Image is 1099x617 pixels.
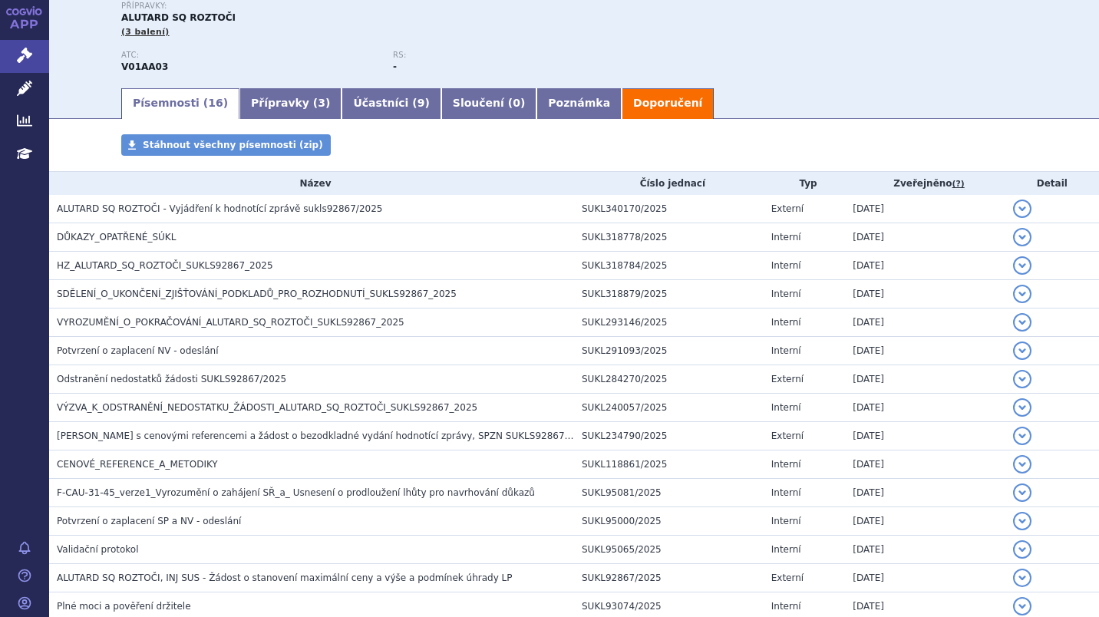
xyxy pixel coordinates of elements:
button: detail [1013,569,1031,587]
td: [DATE] [845,394,1005,422]
p: ATC: [121,51,378,60]
td: SUKL340170/2025 [574,195,764,223]
span: ALUTARD SQ ROZTOČI, INJ SUS - Žádost o stanovení maximální ceny a výše a podmínek úhrady LP [57,572,513,583]
span: CENOVÉ_REFERENCE_A_METODIKY [57,459,218,470]
span: VYROZUMĚNÍ_O_POKRAČOVÁNÍ_ALUTARD_SQ_ROZTOČI_SUKLS92867_2025 [57,317,404,328]
td: SUKL95000/2025 [574,507,764,536]
td: [DATE] [845,337,1005,365]
td: SUKL92867/2025 [574,564,764,592]
a: Písemnosti (16) [121,88,239,119]
a: Poznámka [536,88,622,119]
td: SUKL293146/2025 [574,308,764,337]
span: HZ_ALUTARD_SQ_ROZTOČI_SUKLS92867_2025 [57,260,273,271]
button: detail [1013,313,1031,332]
td: [DATE] [845,479,1005,507]
th: Název [49,172,574,195]
td: [DATE] [845,223,1005,252]
span: 3 [318,97,325,109]
span: Interní [771,345,801,356]
span: Externí [771,431,804,441]
span: Validační protokol [57,544,139,555]
td: [DATE] [845,280,1005,308]
td: SUKL234790/2025 [574,422,764,450]
td: SUKL118861/2025 [574,450,764,479]
button: detail [1013,200,1031,218]
td: SUKL95065/2025 [574,536,764,564]
button: detail [1013,398,1031,417]
button: detail [1013,228,1031,246]
span: 0 [513,97,520,109]
th: Detail [1005,172,1099,195]
a: Přípravky (3) [239,88,342,119]
span: Interní [771,601,801,612]
a: Doporučení [622,88,714,119]
a: Sloučení (0) [441,88,536,119]
span: VÝZVA_K_ODSTRANĚNÍ_NEDOSTATKU_ŽÁDOSTI_ALUTARD_SQ_ROZTOČI_SUKLS92867_2025 [57,402,477,413]
span: Interní [771,289,801,299]
span: Interní [771,317,801,328]
button: detail [1013,427,1031,445]
td: SUKL291093/2025 [574,337,764,365]
td: SUKL318778/2025 [574,223,764,252]
span: Interní [771,402,801,413]
p: Přípravky: [121,2,665,11]
span: ALUTARD SQ ROZTOČI [121,12,236,23]
td: [DATE] [845,450,1005,479]
td: SUKL240057/2025 [574,394,764,422]
td: [DATE] [845,422,1005,450]
td: [DATE] [845,507,1005,536]
button: detail [1013,370,1031,388]
td: [DATE] [845,252,1005,280]
abbr: (?) [952,179,965,190]
span: Externí [771,374,804,384]
strong: DOMÁCÍ PRACH, ROZTOČI [121,61,168,72]
td: SUKL95081/2025 [574,479,764,507]
span: Plné moci a pověření držitele [57,601,191,612]
span: Externí [771,203,804,214]
td: [DATE] [845,308,1005,337]
p: RS: [393,51,649,60]
a: Účastníci (9) [342,88,441,119]
span: F-CAU-31-45_verze1_Vyrozumění o zahájení SŘ_a_ Usnesení o prodloužení lhůty pro navrhování důkazů [57,487,535,498]
button: detail [1013,512,1031,530]
td: [DATE] [845,564,1005,592]
span: SDĚLENÍ_O_UKONČENÍ_ZJIŠŤOVÁNÍ_PODKLADŮ_PRO_ROZHODNUTÍ_SUKLS92867_2025 [57,289,457,299]
span: Interní [771,232,801,243]
td: [DATE] [845,195,1005,223]
span: 16 [208,97,223,109]
a: Stáhnout všechny písemnosti (zip) [121,134,331,156]
span: Interní [771,516,801,526]
span: Souhlas s cenovými referencemi a žádost o bezodkladné vydání hodnotící zprávy, SPZN SUKLS92867/2025 [57,431,591,441]
span: Potvrzení o zaplacení SP a NV - odeslání [57,516,241,526]
span: Interní [771,260,801,271]
button: detail [1013,540,1031,559]
button: detail [1013,256,1031,275]
span: Stáhnout všechny písemnosti (zip) [143,140,323,150]
span: Interní [771,459,801,470]
span: 9 [417,97,425,109]
button: detail [1013,483,1031,502]
span: ALUTARD SQ ROZTOČI - Vyjádření k hodnotící zprávě sukls92867/2025 [57,203,382,214]
button: detail [1013,597,1031,615]
span: Potvrzení o zaplacení NV - odeslání [57,345,219,356]
span: DŮKAZY_OPATŘENÉ_SÚKL [57,232,176,243]
button: detail [1013,285,1031,303]
td: [DATE] [845,536,1005,564]
span: Odstranění nedostatků žádosti SUKLS92867/2025 [57,374,286,384]
span: Interní [771,544,801,555]
span: Externí [771,572,804,583]
span: Interní [771,487,801,498]
button: detail [1013,341,1031,360]
td: SUKL318784/2025 [574,252,764,280]
th: Zveřejněno [845,172,1005,195]
strong: - [393,61,397,72]
button: detail [1013,455,1031,473]
th: Číslo jednací [574,172,764,195]
td: [DATE] [845,365,1005,394]
td: SUKL318879/2025 [574,280,764,308]
th: Typ [764,172,846,195]
span: (3 balení) [121,27,170,37]
td: SUKL284270/2025 [574,365,764,394]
